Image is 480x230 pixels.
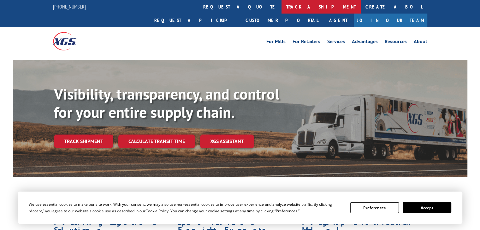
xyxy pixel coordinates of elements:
[150,14,241,27] a: Request a pickup
[200,135,254,148] a: XGS ASSISTANT
[414,39,427,46] a: About
[403,202,451,213] button: Accept
[266,39,286,46] a: For Mills
[354,14,427,27] a: Join Our Team
[352,39,378,46] a: Advantages
[54,84,279,122] b: Visibility, transparency, and control for your entire supply chain.
[54,135,113,148] a: Track shipment
[118,135,195,148] a: Calculate transit time
[293,39,320,46] a: For Retailers
[18,192,462,224] div: Cookie Consent Prompt
[241,14,323,27] a: Customer Portal
[276,208,297,214] span: Preferences
[53,3,86,10] a: [PHONE_NUMBER]
[29,201,343,214] div: We use essential cookies to make our site work. With your consent, we may also use non-essential ...
[323,14,354,27] a: Agent
[145,208,169,214] span: Cookie Policy
[350,202,399,213] button: Preferences
[385,39,407,46] a: Resources
[327,39,345,46] a: Services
